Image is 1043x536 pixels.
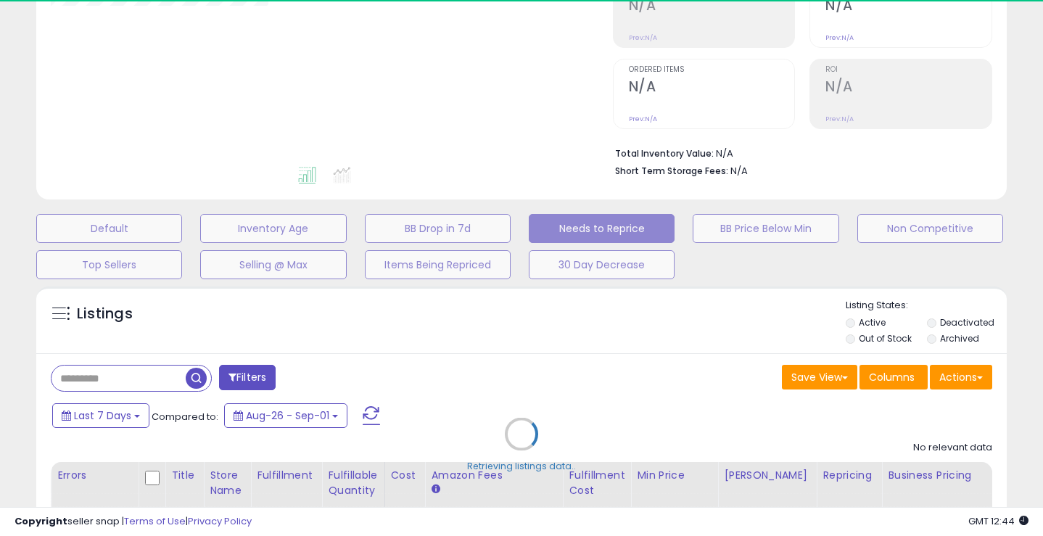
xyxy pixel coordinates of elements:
[857,214,1003,243] button: Non Competitive
[615,147,714,160] b: Total Inventory Value:
[365,250,511,279] button: Items Being Repriced
[200,250,346,279] button: Selling @ Max
[615,144,981,161] li: N/A
[36,214,182,243] button: Default
[825,115,854,123] small: Prev: N/A
[825,33,854,42] small: Prev: N/A
[629,66,795,74] span: Ordered Items
[467,459,576,472] div: Retrieving listings data..
[529,214,675,243] button: Needs to Reprice
[15,514,67,528] strong: Copyright
[36,250,182,279] button: Top Sellers
[200,214,346,243] button: Inventory Age
[365,214,511,243] button: BB Drop in 7d
[529,250,675,279] button: 30 Day Decrease
[615,165,728,177] b: Short Term Storage Fees:
[629,115,657,123] small: Prev: N/A
[730,164,748,178] span: N/A
[629,78,795,98] h2: N/A
[825,78,992,98] h2: N/A
[693,214,838,243] button: BB Price Below Min
[825,66,992,74] span: ROI
[629,33,657,42] small: Prev: N/A
[15,515,252,529] div: seller snap | |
